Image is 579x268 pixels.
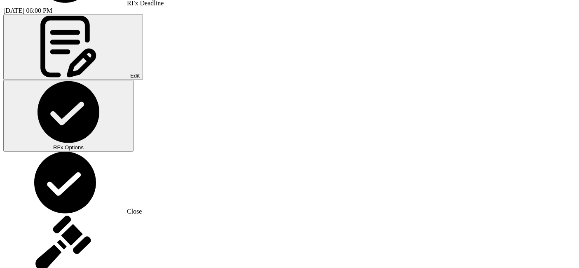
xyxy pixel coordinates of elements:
button: RFx Options [3,80,134,152]
div: RFx Options [7,144,130,150]
div: [DATE] 06:00 PM [3,7,576,14]
div: Close [3,152,162,215]
button: Edit [3,14,143,80]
